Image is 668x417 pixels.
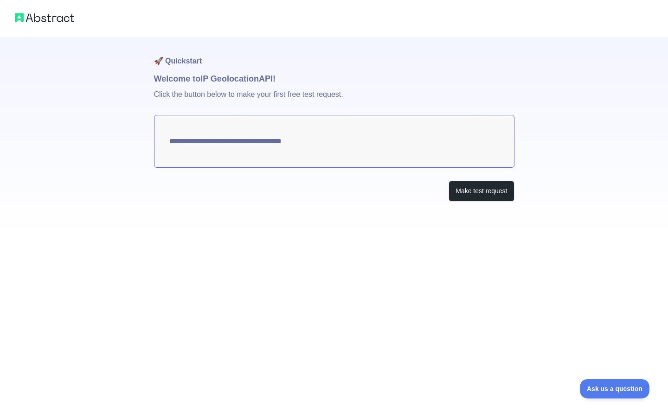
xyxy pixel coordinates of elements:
button: Make test request [449,181,514,202]
h1: 🚀 Quickstart [154,37,514,72]
iframe: Toggle Customer Support [580,379,649,398]
h1: Welcome to IP Geolocation API! [154,72,514,85]
img: Abstract logo [15,11,74,24]
p: Click the button below to make your first free test request. [154,85,514,115]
